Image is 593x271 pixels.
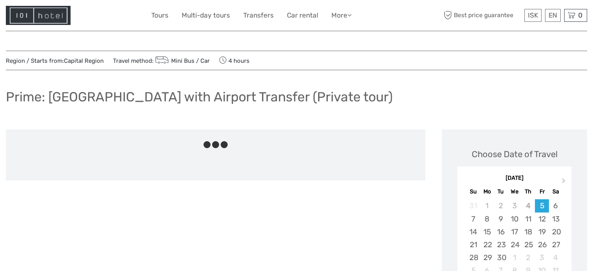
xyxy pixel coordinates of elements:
[549,186,563,197] div: Sa
[243,10,274,21] a: Transfers
[466,225,480,238] div: Choose Sunday, September 14th, 2025
[494,238,508,251] div: Choose Tuesday, September 23rd, 2025
[494,225,508,238] div: Choose Tuesday, September 16th, 2025
[466,238,480,251] div: Choose Sunday, September 21st, 2025
[113,55,210,66] span: Travel method:
[466,199,480,212] div: Not available Sunday, August 31st, 2025
[494,186,508,197] div: Tu
[535,213,549,225] div: Choose Friday, September 12th, 2025
[521,251,535,264] div: Choose Thursday, October 2nd, 2025
[545,9,561,22] div: EN
[6,89,393,105] h1: Prime: [GEOGRAPHIC_DATA] with Airport Transfer (Private tour)
[466,186,480,197] div: Su
[508,225,521,238] div: Choose Wednesday, September 17th, 2025
[577,11,584,19] span: 0
[494,251,508,264] div: Choose Tuesday, September 30th, 2025
[182,10,230,21] a: Multi-day tours
[480,251,494,264] div: Choose Monday, September 29th, 2025
[494,213,508,225] div: Choose Tuesday, September 9th, 2025
[521,186,535,197] div: Th
[521,238,535,251] div: Choose Thursday, September 25th, 2025
[64,57,104,64] a: Capital Region
[494,199,508,212] div: Not available Tuesday, September 2nd, 2025
[442,9,522,22] span: Best price guarantee
[508,213,521,225] div: Choose Wednesday, September 10th, 2025
[528,11,538,19] span: ISK
[508,238,521,251] div: Choose Wednesday, September 24th, 2025
[521,213,535,225] div: Choose Thursday, September 11th, 2025
[466,213,480,225] div: Choose Sunday, September 7th, 2025
[287,10,318,21] a: Car rental
[535,238,549,251] div: Choose Friday, September 26th, 2025
[535,251,549,264] div: Choose Friday, October 3rd, 2025
[549,213,563,225] div: Choose Saturday, September 13th, 2025
[535,225,549,238] div: Choose Friday, September 19th, 2025
[508,186,521,197] div: We
[480,186,494,197] div: Mo
[480,238,494,251] div: Choose Monday, September 22nd, 2025
[558,176,571,189] button: Next Month
[6,57,104,65] span: Region / Starts from:
[154,57,210,64] a: Mini Bus / Car
[535,199,549,212] div: Choose Friday, September 5th, 2025
[472,148,558,160] div: Choose Date of Travel
[151,10,168,21] a: Tours
[480,225,494,238] div: Choose Monday, September 15th, 2025
[521,199,535,212] div: Not available Thursday, September 4th, 2025
[549,199,563,212] div: Choose Saturday, September 6th, 2025
[549,238,563,251] div: Choose Saturday, September 27th, 2025
[535,186,549,197] div: Fr
[457,174,572,182] div: [DATE]
[480,199,494,212] div: Not available Monday, September 1st, 2025
[480,213,494,225] div: Choose Monday, September 8th, 2025
[466,251,480,264] div: Choose Sunday, September 28th, 2025
[521,225,535,238] div: Choose Thursday, September 18th, 2025
[508,199,521,212] div: Not available Wednesday, September 3rd, 2025
[6,6,71,25] img: Hotel Information
[549,225,563,238] div: Choose Saturday, September 20th, 2025
[331,10,352,21] a: More
[219,55,250,66] span: 4 hours
[508,251,521,264] div: Choose Wednesday, October 1st, 2025
[549,251,563,264] div: Choose Saturday, October 4th, 2025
